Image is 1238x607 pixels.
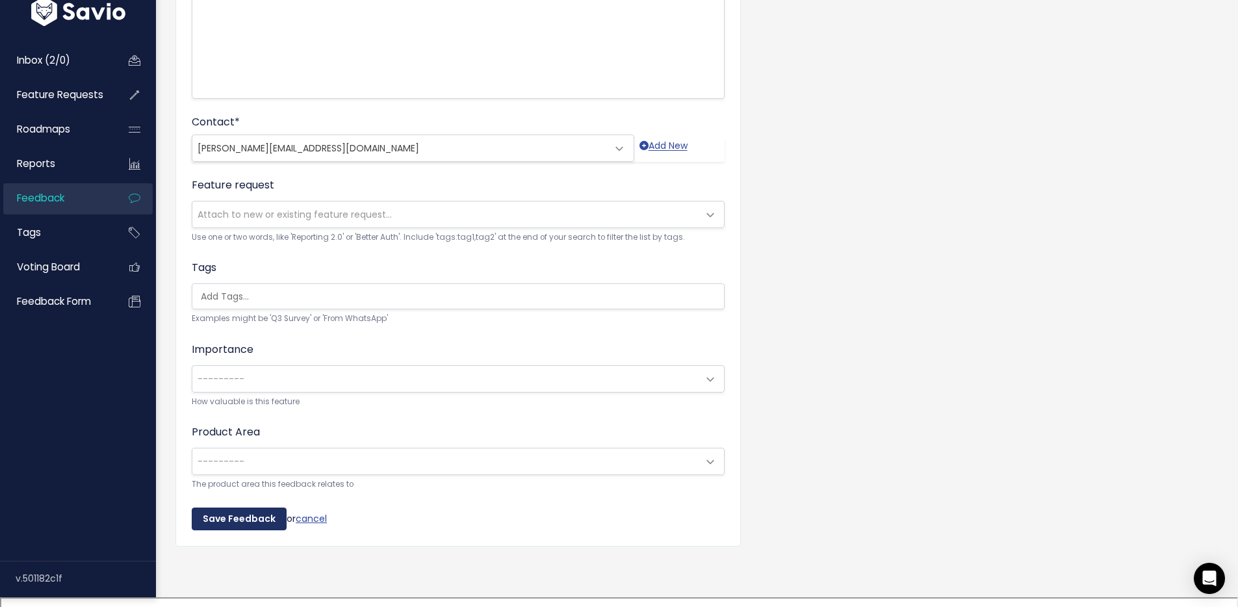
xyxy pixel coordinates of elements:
a: Inbox (2/0) [3,45,108,75]
span: Reports [17,157,55,170]
small: Use one or two words, like 'Reporting 2.0' or 'Better Auth'. Include 'tags:tag1,tag2' at the end ... [192,231,725,244]
div: Open Intercom Messenger [1194,563,1225,594]
a: Add New [639,138,688,162]
label: Feature request [192,177,274,193]
a: Roadmaps [3,114,108,144]
a: Feedback [3,183,108,213]
label: Contact [192,114,240,130]
a: Feedback form [3,287,108,316]
span: [PERSON_NAME][EMAIL_ADDRESS][DOMAIN_NAME] [198,142,419,155]
span: Attach to new or existing feature request... [198,208,392,221]
small: Examples might be 'Q3 Survey' or 'From WhatsApp' [192,312,725,326]
span: darryl@renewhg.com [192,135,634,162]
span: Voting Board [17,260,80,274]
span: Feature Requests [17,88,103,101]
label: Product Area [192,424,260,440]
span: darryl@renewhg.com [192,135,608,161]
label: Importance [192,342,253,357]
span: --------- [198,372,244,385]
span: Feedback form [17,294,91,308]
span: Roadmaps [17,122,70,136]
span: --------- [198,455,244,468]
label: Tags [192,260,216,276]
a: Tags [3,218,108,248]
input: Save Feedback [192,508,287,531]
small: The product area this feedback relates to [192,478,725,491]
small: How valuable is this feature [192,395,725,409]
input: Add Tags... [196,290,727,303]
span: Tags [17,226,41,239]
a: Reports [3,149,108,179]
a: Feature Requests [3,80,108,110]
a: Voting Board [3,252,108,282]
div: v.501182c1f [16,562,156,595]
span: Inbox (2/0) [17,53,70,67]
span: Feedback [17,191,64,205]
a: cancel [296,511,327,524]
